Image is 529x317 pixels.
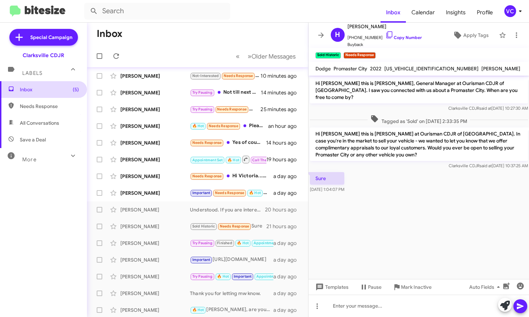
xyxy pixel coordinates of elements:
[334,65,367,72] span: Promaster City
[237,241,249,245] span: 🔥 Hot
[190,122,268,130] div: Please send me a quote sheet on fully equipped limited or altitude L model grand Cherokee. Thanks
[120,106,190,113] div: [PERSON_NAME]
[344,52,376,59] small: Needs Response
[30,34,72,41] span: Special Campaign
[310,187,344,192] span: [DATE] 1:04:07 PM
[20,86,79,93] span: Inbox
[256,274,287,279] span: Appointment Set
[273,256,303,263] div: a day ago
[120,173,190,180] div: [PERSON_NAME]
[406,2,440,23] span: Calendar
[190,88,261,96] div: Not till next week.
[190,256,273,264] div: [URL][DOMAIN_NAME]
[192,174,222,178] span: Needs Response
[385,35,422,40] a: Copy Number
[217,107,247,111] span: Needs Response
[268,123,302,130] div: an hour ago
[190,306,273,314] div: [PERSON_NAME], are you available to visit the dealership?
[273,290,303,297] div: a day ago
[261,89,302,96] div: 14 minutes ago
[192,74,219,78] span: Not-Interested
[370,65,382,72] span: 2022
[266,223,303,230] div: 21 hours ago
[120,190,190,196] div: [PERSON_NAME]
[248,52,251,61] span: »
[273,190,303,196] div: a day ago
[192,191,210,195] span: Important
[481,65,520,72] span: [PERSON_NAME]
[440,2,471,23] a: Insights
[22,156,37,163] span: More
[448,163,528,168] span: Clarksville CDJR [DATE] 10:37:25 AM
[192,90,213,95] span: Try Pausing
[217,241,232,245] span: Finished
[190,105,261,113] div: We plan on looking at other makes and models. Grand Cherokee was only our first time out. We will...
[190,172,273,180] div: Hi Victoria...my Compass is paid off completely and I am now 69 so I am hoping to never buy anoth...
[120,206,190,213] div: [PERSON_NAME]
[190,272,273,280] div: Will do
[266,139,303,146] div: 14 hours ago
[192,257,210,262] span: Important
[387,281,437,293] button: Mark Inactive
[192,274,213,279] span: Try Pausing
[243,49,300,63] button: Next
[192,158,223,162] span: Appointment Set
[215,191,245,195] span: Needs Response
[261,72,303,79] div: 10 minutes ago
[254,241,284,245] span: Appointment Set
[192,140,222,145] span: Needs Response
[471,2,498,23] span: Profile
[273,240,303,247] div: a day ago
[347,22,422,31] span: [PERSON_NAME]
[308,281,354,293] button: Templates
[97,28,122,39] h1: Inbox
[190,72,261,80] div: Drove an hour and a half one way after I was told that a deal could get done. I specifically sent...
[265,206,303,213] div: 20 hours ago
[354,281,387,293] button: Pause
[120,223,190,230] div: [PERSON_NAME]
[192,224,215,229] span: Sold Historic
[9,29,78,46] a: Special Campaign
[479,163,491,168] span: said at
[448,106,528,111] span: Clarksville CDJR [DATE] 10:27:30 AM
[236,52,240,61] span: «
[469,281,503,293] span: Auto Fields
[217,274,229,279] span: 🔥 Hot
[22,70,42,76] span: Labels
[384,65,479,72] span: [US_VEHICLE_IDENTIFICATION_NUMBER]
[192,124,204,128] span: 🔥 Hot
[20,119,59,126] span: All Conversations
[120,273,190,280] div: [PERSON_NAME]
[190,139,266,147] div: Yes of course
[120,290,190,297] div: [PERSON_NAME]
[227,158,239,162] span: 🔥 Hot
[192,308,204,312] span: 🔥 Hot
[190,189,273,197] div: Hmm okay.
[504,5,516,17] div: VC
[120,123,190,130] div: [PERSON_NAME]
[266,156,303,163] div: 19 hours ago
[190,290,273,297] div: Thank you for letting mw know.
[190,222,266,230] div: Sure
[190,206,265,213] div: Understood. If you are interested in something in the future. Please let me know.
[73,86,79,93] span: (5)
[120,307,190,314] div: [PERSON_NAME]
[315,52,341,59] small: Sold Historic
[380,2,406,23] a: Inbox
[23,52,64,59] div: Clarksville CDJR
[310,77,528,103] p: Hi [PERSON_NAME] this is [PERSON_NAME], General Manager at Ourisman CDJR of [GEOGRAPHIC_DATA]. I ...
[224,74,253,78] span: Needs Response
[120,156,190,163] div: [PERSON_NAME]
[192,241,213,245] span: Try Pausing
[249,191,261,195] span: 🔥 Hot
[310,172,344,185] p: Sure
[479,106,491,111] span: said at
[209,124,238,128] span: Needs Response
[310,127,528,161] p: Hi [PERSON_NAME] this is [PERSON_NAME] at Ourisman CDJR of [GEOGRAPHIC_DATA]. In case you're in t...
[347,41,422,48] span: Buyback
[273,173,303,180] div: a day ago
[190,239,273,247] div: Thank you for the update.
[20,103,79,110] span: Needs Response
